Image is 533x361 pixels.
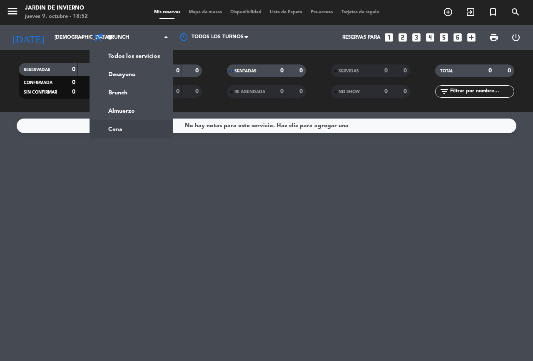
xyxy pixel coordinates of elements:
[77,32,87,42] i: arrow_drop_down
[449,87,514,96] input: Filtrar por nombre...
[511,7,521,17] i: search
[466,7,476,17] i: exit_to_app
[72,79,75,85] strong: 0
[226,10,266,15] span: Disponibilidad
[72,89,75,95] strong: 0
[440,69,453,73] span: TOTAL
[488,68,492,74] strong: 0
[72,67,75,72] strong: 0
[488,7,498,17] i: turned_in_not
[384,32,394,43] i: looks_one
[25,4,88,12] div: JARDIN DE INVIERNO
[24,81,52,85] span: CONFIRMADA
[234,69,257,73] span: SENTADAS
[339,69,359,73] span: SERVIDAS
[384,68,388,74] strong: 0
[6,5,19,17] i: menu
[90,102,172,120] a: Almuerzo
[6,28,50,47] i: [DATE]
[384,89,388,94] strong: 0
[25,12,88,21] div: jueves 9. octubre - 18:52
[452,32,463,43] i: looks_6
[505,25,527,50] div: LOG OUT
[403,89,408,94] strong: 0
[439,87,449,96] i: filter_list
[337,10,384,15] span: Tarjetas de regalo
[176,68,179,74] strong: 0
[306,10,337,15] span: Pre-acceso
[489,32,499,42] span: print
[195,89,200,94] strong: 0
[339,90,360,94] span: NO SHOW
[342,35,381,40] span: Reservas para
[266,10,306,15] span: Lista de Espera
[443,7,453,17] i: add_circle_outline
[299,89,304,94] strong: 0
[508,68,513,74] strong: 0
[90,120,172,138] a: Cena
[90,65,172,84] a: Desayuno
[425,32,436,43] i: looks_4
[397,32,408,43] i: looks_two
[511,32,521,42] i: power_settings_new
[195,68,200,74] strong: 0
[438,32,449,43] i: looks_5
[24,90,57,94] span: SIN CONFIRMAR
[280,89,284,94] strong: 0
[150,10,184,15] span: Mis reservas
[176,89,179,94] strong: 0
[280,68,284,74] strong: 0
[24,68,50,72] span: RESERVADAS
[234,90,265,94] span: RE AGENDADA
[107,35,129,40] span: Brunch
[185,121,349,131] div: No hay notas para este servicio. Haz clic para agregar una
[411,32,422,43] i: looks_3
[184,10,226,15] span: Mapa de mesas
[299,68,304,74] strong: 0
[90,84,172,102] a: Brunch
[90,47,172,65] a: Todos los servicios
[466,32,477,43] i: add_box
[6,5,19,20] button: menu
[403,68,408,74] strong: 0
